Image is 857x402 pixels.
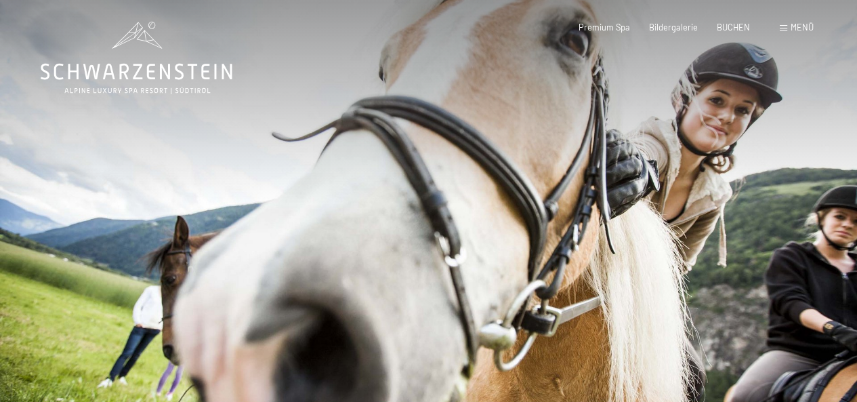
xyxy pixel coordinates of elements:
a: Premium Spa [579,22,630,33]
a: BUCHEN [717,22,750,33]
a: Bildergalerie [649,22,698,33]
span: Menü [791,22,814,33]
